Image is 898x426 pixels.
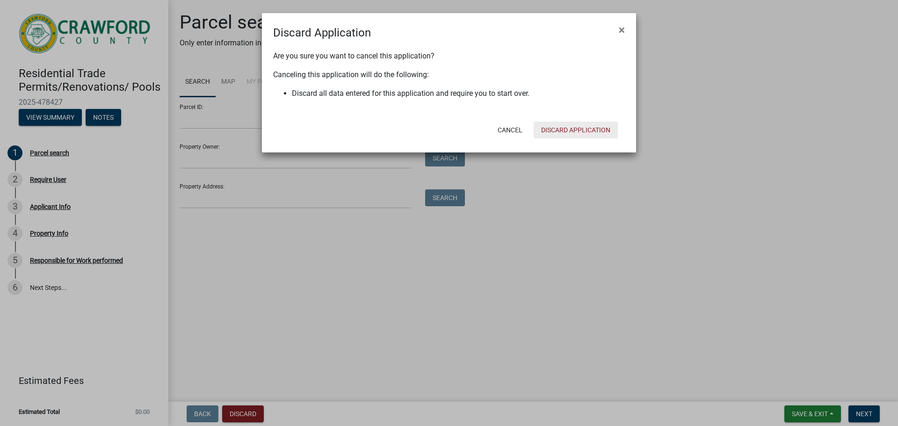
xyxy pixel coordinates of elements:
li: Discard all data entered for this application and require you to start over. [292,88,625,99]
h4: Discard Application [273,24,371,41]
button: Cancel [490,122,530,138]
span: × [619,23,625,36]
button: Discard Application [534,122,618,138]
button: Close [611,17,632,43]
p: Are you sure you want to cancel this application? [273,51,625,62]
p: Canceling this application will do the following: [273,69,625,80]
